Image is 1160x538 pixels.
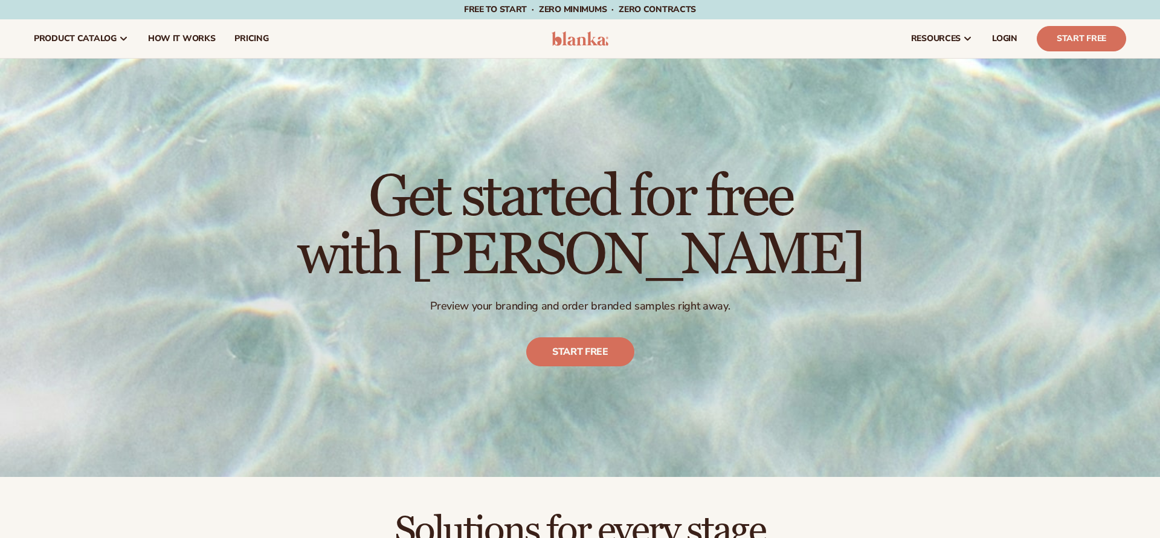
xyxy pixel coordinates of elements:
img: logo [552,31,609,46]
h1: Get started for free with [PERSON_NAME] [297,169,863,285]
a: Start Free [1037,26,1126,51]
span: pricing [234,34,268,44]
a: resources [901,19,982,58]
span: product catalog [34,34,117,44]
a: How It Works [138,19,225,58]
p: Preview your branding and order branded samples right away. [297,299,863,313]
a: LOGIN [982,19,1027,58]
span: How It Works [148,34,216,44]
a: pricing [225,19,278,58]
a: Start free [526,338,634,367]
span: LOGIN [992,34,1017,44]
span: Free to start · ZERO minimums · ZERO contracts [464,4,696,15]
span: resources [911,34,961,44]
a: product catalog [24,19,138,58]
